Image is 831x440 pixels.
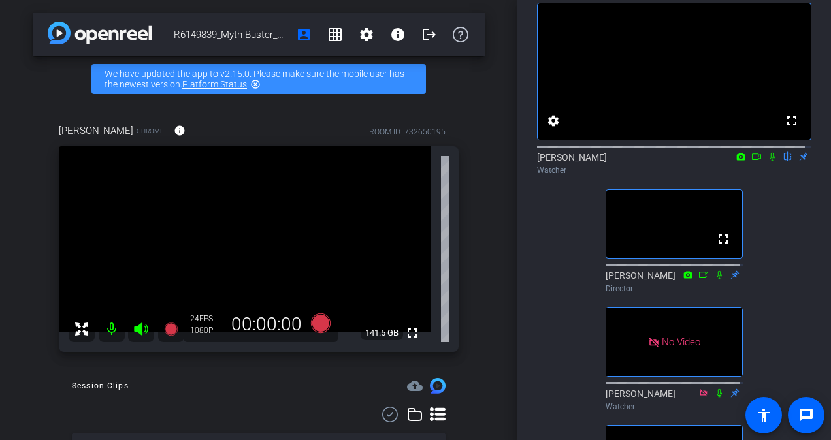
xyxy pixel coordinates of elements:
div: Session Clips [72,379,129,392]
img: app-logo [48,22,152,44]
div: [PERSON_NAME] [537,151,811,176]
mat-icon: info [390,27,406,42]
span: No Video [662,336,700,347]
div: [PERSON_NAME] [606,387,743,413]
div: Watcher [606,401,743,413]
span: TR6149839_Myth Buster_Final 2 Myths [168,22,288,48]
mat-icon: cloud_upload [407,378,423,394]
mat-icon: accessibility [756,407,772,423]
div: ROOM ID: 732650195 [369,126,446,138]
div: Director [606,283,743,294]
mat-icon: logout [421,27,437,42]
img: Session clips [430,378,446,394]
div: 1080P [190,325,223,336]
span: [PERSON_NAME] [59,123,133,138]
mat-icon: account_box [296,27,312,42]
div: [PERSON_NAME] [606,269,743,294]
div: Watcher [537,165,811,176]
mat-icon: highlight_off [250,79,261,89]
mat-icon: flip [780,150,796,162]
span: Chrome [137,126,164,136]
span: 141.5 GB [361,325,403,341]
span: FPS [199,314,213,323]
mat-icon: fullscreen [404,325,420,341]
mat-icon: fullscreen [784,113,800,129]
mat-icon: info [174,125,186,136]
div: 24 [190,313,223,324]
div: We have updated the app to v2.15.0. Please make sure the mobile user has the newest version. [91,64,426,94]
mat-icon: settings [359,27,374,42]
mat-icon: fullscreen [715,231,731,247]
mat-icon: settings [546,113,561,129]
mat-icon: grid_on [327,27,343,42]
a: Platform Status [182,79,247,89]
div: 00:00:00 [223,313,310,336]
mat-icon: message [798,407,814,423]
span: Destinations for your clips [407,378,423,394]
